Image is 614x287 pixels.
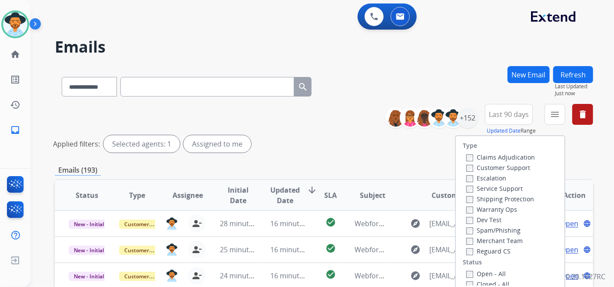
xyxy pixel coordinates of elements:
mat-icon: home [10,49,20,60]
span: Last Updated: [555,83,593,90]
label: Escalation [466,174,506,182]
span: Assignee [173,190,203,200]
input: Merchant Team [466,238,473,245]
span: Range [487,127,536,134]
span: Webform from [EMAIL_ADDRESS][DOMAIN_NAME] on [DATE] [355,219,551,228]
span: Customer Support [119,246,176,255]
input: Spam/Phishing [466,227,473,234]
th: Action [543,180,593,210]
img: avatar [3,12,27,37]
div: +152 [457,107,478,128]
span: Initial Date [220,185,256,206]
p: 0.20.1027RC [566,271,605,282]
div: Selected agents: 1 [103,135,180,153]
mat-icon: person_remove [192,270,202,281]
input: Warranty Ops [466,207,473,214]
button: Updated Date [487,127,521,134]
input: Shipping Protection [466,196,473,203]
span: Updated Date [271,185,300,206]
label: Shipping Protection [466,195,534,203]
input: Open - All [466,271,473,278]
span: Open [561,218,578,229]
label: Type [463,141,477,150]
span: Webform from [EMAIL_ADDRESS][DOMAIN_NAME] on [DATE] [355,245,551,254]
mat-icon: arrow_downward [307,185,318,195]
input: Customer Support [466,165,473,172]
input: Reguard CS [466,248,473,255]
label: Merchant Team [466,237,523,245]
button: Refresh [553,66,593,83]
span: Customer Support [119,272,176,281]
span: 16 minutes ago [271,271,321,280]
mat-icon: person_remove [192,244,202,255]
img: agent-avatar [166,244,178,256]
mat-icon: history [10,100,20,110]
label: Warranty Ops [466,205,517,214]
mat-icon: delete [577,109,588,120]
mat-icon: list_alt [10,74,20,85]
span: [EMAIL_ADDRESS][DOMAIN_NAME] [429,244,478,255]
span: Webform from [EMAIL_ADDRESS][DOMAIN_NAME] on [DATE] [355,271,551,280]
img: agent-avatar [166,217,178,230]
input: Claims Adjudication [466,154,473,161]
span: Type [129,190,145,200]
span: Status [76,190,98,200]
span: Open [561,244,578,255]
label: Customer Support [466,164,530,172]
span: New - Initial [69,246,109,255]
span: Last 90 days [489,113,529,116]
span: 28 minutes ago [220,219,270,228]
mat-icon: menu [550,109,560,120]
span: [EMAIL_ADDRESS][DOMAIN_NAME] [429,270,478,281]
label: Reguard CS [466,247,511,255]
span: [EMAIL_ADDRESS][DOMAIN_NAME] [429,218,478,229]
span: 25 minutes ago [220,245,270,254]
span: Subject [360,190,385,200]
span: New - Initial [69,272,109,281]
label: Service Support [466,184,523,193]
label: Open - All [466,270,506,278]
mat-icon: check_circle [325,269,336,280]
mat-icon: language [583,220,591,227]
p: Emails (193) [55,165,101,176]
input: Dev Test [466,217,473,224]
label: Spam/Phishing [466,226,521,234]
mat-icon: person_remove [192,218,202,229]
mat-icon: search [298,82,308,92]
span: SLA [324,190,337,200]
label: Claims Adjudication [466,153,535,161]
label: Status [463,258,482,267]
input: Escalation [466,175,473,182]
mat-icon: check_circle [325,243,336,254]
mat-icon: explore [410,218,421,229]
button: Last 90 days [485,104,533,125]
mat-icon: check_circle [325,217,336,227]
input: Service Support [466,186,473,193]
span: 16 minutes ago [271,219,321,228]
span: 16 minutes ago [271,245,321,254]
h2: Emails [55,38,593,56]
span: 24 minutes ago [220,271,270,280]
span: Open [561,270,578,281]
button: New Email [508,66,550,83]
mat-icon: language [583,246,591,254]
mat-icon: inbox [10,125,20,135]
label: Dev Test [466,216,501,224]
mat-icon: explore [410,270,421,281]
span: New - Initial [69,220,109,229]
span: Just now [555,90,593,97]
div: Assigned to me [183,135,251,153]
span: Customer [431,190,465,200]
img: agent-avatar [166,270,178,282]
mat-icon: explore [410,244,421,255]
p: Applied filters: [53,139,100,149]
span: Customer Support [119,220,176,229]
